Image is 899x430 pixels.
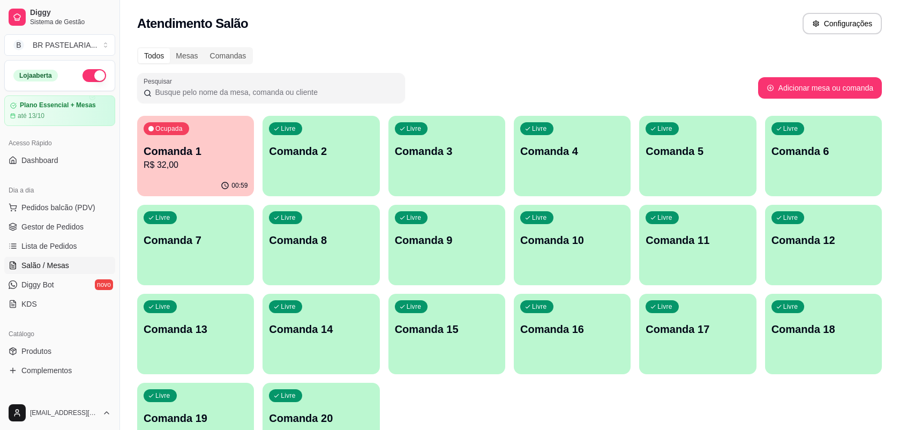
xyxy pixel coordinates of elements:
p: Comanda 18 [771,322,875,337]
span: Complementos [21,365,72,376]
button: LivreComanda 14 [263,294,379,374]
button: Alterar Status [83,69,106,82]
a: Plano Essencial + Mesasaté 13/10 [4,95,115,126]
p: Livre [783,302,798,311]
button: LivreComanda 9 [388,205,505,285]
p: Comanda 5 [646,144,750,159]
p: Livre [532,213,547,222]
p: Livre [657,302,672,311]
button: LivreComanda 11 [639,205,756,285]
div: Acesso Rápido [4,135,115,152]
article: até 13/10 [18,112,44,120]
p: Comanda 2 [269,144,373,159]
div: Loja aberta [13,70,58,81]
a: Gestor de Pedidos [4,218,115,235]
button: LivreComanda 6 [765,116,882,196]
a: KDS [4,295,115,313]
p: 00:59 [231,181,248,190]
button: LivreComanda 7 [137,205,254,285]
button: LivreComanda 17 [639,294,756,374]
p: Livre [657,213,672,222]
p: Comanda 19 [144,411,248,426]
button: Select a team [4,34,115,56]
button: LivreComanda 5 [639,116,756,196]
p: Comanda 20 [269,411,373,426]
p: Livre [783,124,798,133]
button: LivreComanda 15 [388,294,505,374]
span: B [13,40,24,50]
div: BR PASTELARIA ... [33,40,97,50]
button: LivreComanda 18 [765,294,882,374]
span: Diggy [30,8,111,18]
button: LivreComanda 13 [137,294,254,374]
div: Dia a dia [4,182,115,199]
p: Comanda 17 [646,322,750,337]
p: Ocupada [155,124,183,133]
span: Pedidos balcão (PDV) [21,202,95,213]
a: Complementos [4,362,115,379]
p: Livre [281,302,296,311]
a: Dashboard [4,152,115,169]
button: Adicionar mesa ou comanda [758,77,882,99]
button: LivreComanda 8 [263,205,379,285]
div: Mesas [170,48,204,63]
p: Comanda 9 [395,233,499,248]
p: Comanda 11 [646,233,750,248]
p: Comanda 3 [395,144,499,159]
p: Comanda 7 [144,233,248,248]
p: Comanda 8 [269,233,373,248]
input: Pesquisar [152,87,399,98]
div: Comandas [204,48,252,63]
p: Livre [281,213,296,222]
p: Livre [281,124,296,133]
a: DiggySistema de Gestão [4,4,115,30]
span: Sistema de Gestão [30,18,111,26]
a: Produtos [4,343,115,360]
p: Comanda 15 [395,322,499,337]
a: Salão / Mesas [4,257,115,274]
p: Comanda 13 [144,322,248,337]
p: Comanda 12 [771,233,875,248]
p: Livre [532,124,547,133]
span: Gestor de Pedidos [21,221,84,232]
p: Livre [155,391,170,400]
p: Livre [657,124,672,133]
span: KDS [21,299,37,309]
span: Diggy Bot [21,279,54,290]
button: Pedidos balcão (PDV) [4,199,115,216]
p: Livre [281,391,296,400]
p: Livre [155,213,170,222]
span: Produtos [21,346,51,357]
a: Lista de Pedidos [4,238,115,255]
button: [EMAIL_ADDRESS][DOMAIN_NAME] [4,400,115,426]
p: Comanda 10 [520,233,624,248]
button: OcupadaComanda 1R$ 32,0000:59 [137,116,254,196]
h2: Atendimento Salão [137,15,248,32]
span: Dashboard [21,155,58,166]
span: Salão / Mesas [21,260,69,271]
div: Todos [138,48,170,63]
p: Comanda 16 [520,322,624,337]
p: Livre [155,302,170,311]
label: Pesquisar [144,77,176,86]
p: Comanda 6 [771,144,875,159]
button: LivreComanda 12 [765,205,882,285]
p: Comanda 4 [520,144,624,159]
button: LivreComanda 4 [514,116,631,196]
p: Comanda 1 [144,144,248,159]
a: Diggy Botnovo [4,276,115,293]
span: Lista de Pedidos [21,241,77,251]
button: LivreComanda 2 [263,116,379,196]
button: Configurações [803,13,882,34]
span: [EMAIL_ADDRESS][DOMAIN_NAME] [30,409,98,417]
div: Catálogo [4,325,115,343]
button: LivreComanda 3 [388,116,505,196]
button: LivreComanda 16 [514,294,631,374]
p: Livre [407,213,422,222]
p: Livre [783,213,798,222]
p: Livre [532,302,547,311]
article: Plano Essencial + Mesas [20,101,96,109]
p: Comanda 14 [269,322,373,337]
p: Livre [407,124,422,133]
p: R$ 32,00 [144,159,248,172]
